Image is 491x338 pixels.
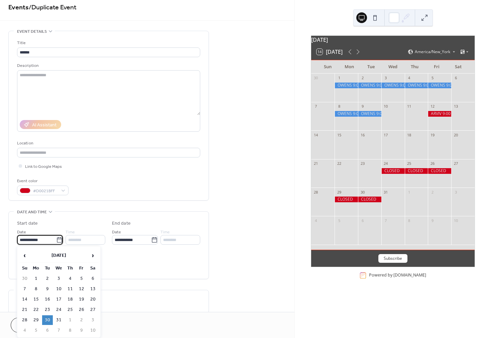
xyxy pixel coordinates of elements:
td: 30 [19,274,30,284]
div: 22 [337,161,342,166]
span: Link to Google Maps [25,163,62,170]
td: 2 [76,315,87,325]
td: 9 [76,326,87,335]
div: 21 [313,161,318,166]
div: 5 [430,76,435,81]
span: Date and time [17,209,47,216]
div: 6 [453,76,458,81]
span: › [88,249,98,262]
td: 13 [88,284,98,294]
th: We [53,263,64,273]
td: 4 [19,326,30,335]
td: 7 [53,326,64,335]
td: 6 [88,274,98,284]
td: 29 [31,315,41,325]
div: 9 [430,218,435,223]
div: Tue [360,60,382,74]
th: Th [65,263,76,273]
td: 24 [53,305,64,315]
div: OWENS 9:00 AM [405,83,428,88]
th: Sa [88,263,98,273]
td: 9 [42,284,53,294]
td: 8 [65,326,76,335]
div: Thu [404,60,425,74]
td: 1 [31,274,41,284]
td: 1 [65,315,76,325]
div: Mon [339,60,360,74]
div: 3 [383,76,388,81]
a: [DOMAIN_NAME] [393,272,426,278]
div: 13 [453,104,458,109]
td: 11 [65,284,76,294]
div: 27 [453,161,458,166]
td: 3 [88,315,98,325]
th: Su [19,263,30,273]
td: 5 [76,274,87,284]
div: 9 [360,104,365,109]
td: 2 [42,274,53,284]
td: 22 [31,305,41,315]
div: Event color [17,178,67,185]
span: #D0021BFF [33,188,58,195]
div: 5 [337,218,342,223]
div: 23 [360,161,365,166]
td: 20 [88,295,98,304]
div: 29 [337,190,342,195]
td: 10 [53,284,64,294]
div: 16 [360,132,365,137]
div: 8 [407,218,412,223]
div: 2 [360,76,365,81]
div: 18 [407,132,412,137]
a: Events [8,1,29,14]
span: America/New_York [415,50,450,54]
div: CLOSED [405,168,428,174]
div: 1 [407,190,412,195]
div: 30 [313,76,318,81]
td: 28 [19,315,30,325]
div: 7 [383,218,388,223]
div: Sat [448,60,469,74]
th: Fr [76,263,87,273]
div: ARVIV 9:00 AM [428,111,451,117]
span: Event details [17,28,47,35]
td: 16 [42,295,53,304]
div: Location [17,140,199,147]
div: CLOSED [381,168,405,174]
div: 31 [383,190,388,195]
div: 30 [360,190,365,195]
div: 4 [313,218,318,223]
div: OWENS 9:00 AM [358,83,381,88]
td: 25 [65,305,76,315]
td: 18 [65,295,76,304]
div: 14 [313,132,318,137]
div: 20 [453,132,458,137]
div: Fri [426,60,448,74]
div: 24 [383,161,388,166]
div: Start date [17,220,38,227]
div: 25 [407,161,412,166]
span: / Duplicate Event [29,1,77,14]
th: [DATE] [31,248,87,263]
button: 14[DATE] [314,47,345,57]
span: Date [17,229,26,236]
div: 19 [430,132,435,137]
div: 15 [337,132,342,137]
div: End date [112,220,131,227]
td: 27 [88,305,98,315]
th: Tu [42,263,53,273]
div: 6 [360,218,365,223]
td: 23 [42,305,53,315]
div: OWENS 9:00 AM [335,111,358,117]
div: 7 [313,104,318,109]
div: CLOSED [335,197,358,202]
td: 12 [76,284,87,294]
div: 2 [430,190,435,195]
span: Time [66,229,75,236]
td: 26 [76,305,87,315]
td: 4 [65,274,76,284]
td: 15 [31,295,41,304]
td: 21 [19,305,30,315]
td: 19 [76,295,87,304]
button: Cancel [11,318,52,333]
